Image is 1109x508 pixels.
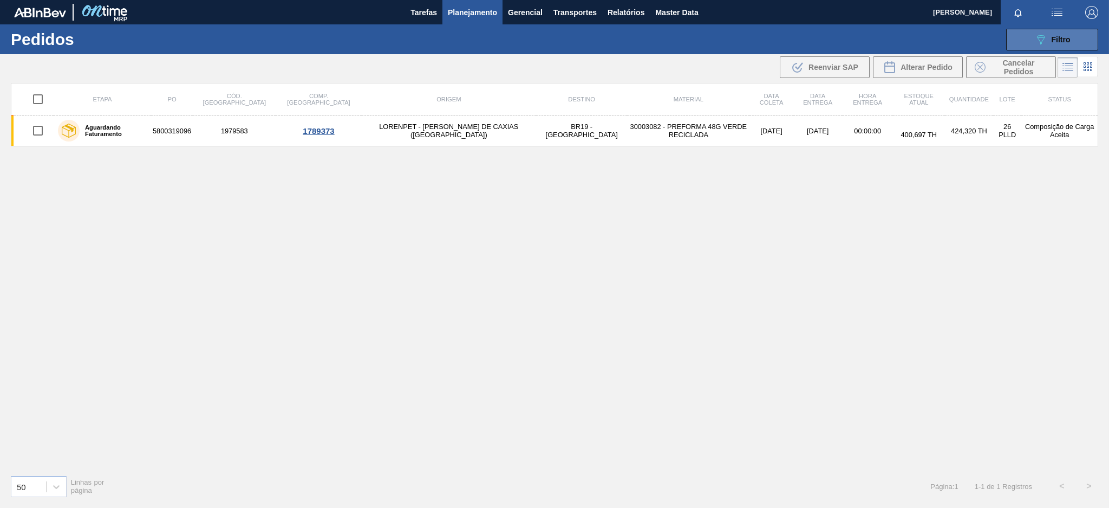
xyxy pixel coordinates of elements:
img: Logout [1085,6,1098,19]
button: Cancelar Pedidos [966,56,1056,78]
span: Estoque atual [904,93,934,106]
span: Reenviar SAP [808,63,858,72]
div: Cancelar Pedidos em Massa [966,56,1056,78]
button: Notificações [1001,5,1035,20]
span: Data coleta [760,93,784,106]
span: Data entrega [803,93,832,106]
td: LORENPET - [PERSON_NAME] DE CAXIAS ([GEOGRAPHIC_DATA]) [362,115,536,146]
span: Lote [1000,96,1015,102]
td: [DATE] [793,115,843,146]
td: 30003082 - PREFORMA 48G VERDE RECICLADA [627,115,749,146]
span: Material [674,96,703,102]
div: 50 [17,482,26,491]
td: Composição de Carga Aceita [1021,115,1098,146]
span: Relatórios [608,6,644,19]
button: Filtro [1006,29,1098,50]
div: Alterar Pedido [873,56,963,78]
h1: Pedidos [11,33,174,46]
span: Comp. [GEOGRAPHIC_DATA] [287,93,350,106]
span: Cancelar Pedidos [990,59,1047,76]
span: 400,697 TH [901,131,937,139]
span: Destino [568,96,595,102]
span: 1 - 1 de 1 Registros [975,483,1032,491]
span: Hora Entrega [853,93,882,106]
img: TNhmsLtSVTkK8tSr43FrP2fwEKptu5GPRR3wAAAABJRU5ErkJggg== [14,8,66,17]
button: > [1075,473,1103,500]
td: 00:00:00 [843,115,893,146]
span: Linhas por página [71,478,105,494]
div: Visão em Lista [1058,57,1078,78]
span: Transportes [553,6,597,19]
div: Visão em Cards [1078,57,1098,78]
td: 424,320 TH [945,115,993,146]
span: Página : 1 [930,483,958,491]
td: 1979583 [193,115,276,146]
span: Tarefas [410,6,437,19]
span: Quantidade [949,96,989,102]
a: Aguardando Faturamento58003190961979583LORENPET - [PERSON_NAME] DE CAXIAS ([GEOGRAPHIC_DATA])BR19... [11,115,1098,146]
span: Gerencial [508,6,543,19]
span: Status [1048,96,1071,102]
button: < [1048,473,1075,500]
span: PO [167,96,176,102]
span: Cód. [GEOGRAPHIC_DATA] [203,93,266,106]
span: Master Data [655,6,698,19]
td: 5800319096 [151,115,193,146]
td: 26 PLLD [993,115,1021,146]
span: Etapa [93,96,112,102]
span: Filtro [1052,35,1071,44]
span: Planejamento [448,6,497,19]
span: Origem [436,96,461,102]
td: BR19 - [GEOGRAPHIC_DATA] [536,115,627,146]
label: Aguardando Faturamento [80,124,147,137]
div: 1789373 [277,126,360,136]
span: Alterar Pedido [901,63,953,72]
img: userActions [1051,6,1064,19]
div: Reenviar SAP [780,56,870,78]
td: [DATE] [749,115,793,146]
